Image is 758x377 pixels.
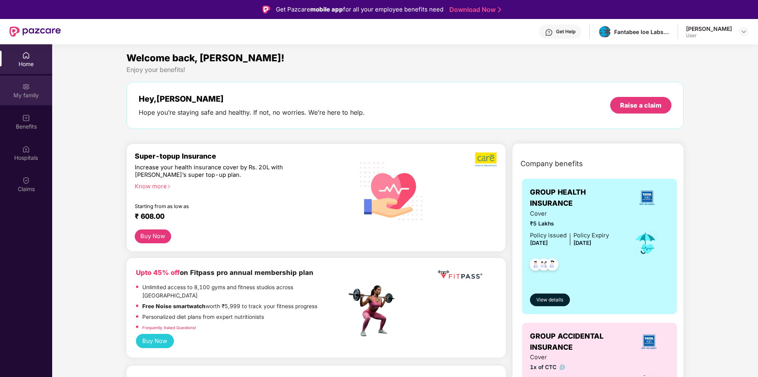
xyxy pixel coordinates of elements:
div: Get Help [556,28,575,35]
a: Frequently Asked Questions! [142,325,196,330]
img: svg+xml;base64,PHN2ZyB3aWR0aD0iMjAiIGhlaWdodD0iMjAiIHZpZXdCb3g9IjAgMCAyMCAyMCIgZmlsbD0ibm9uZSIgeG... [22,83,30,91]
img: info [560,364,566,370]
img: svg+xml;base64,PHN2ZyB4bWxucz0iaHR0cDovL3d3dy53My5vcmcvMjAwMC9zdmciIHdpZHRoPSI0OC45NDMiIGhlaWdodD... [543,256,562,275]
img: insurerLogo [638,331,660,352]
img: New Pazcare Logo [9,27,61,37]
span: Cover [530,353,609,362]
img: svg+xml;base64,PHN2ZyBpZD0iQmVuZWZpdHMiIHhtbG5zPSJodHRwOi8vd3d3LnczLm9yZy8yMDAwL3N2ZyIgd2lkdGg9Ij... [22,114,30,122]
img: svg+xml;base64,PHN2ZyBpZD0iSG9zcGl0YWxzIiB4bWxucz0iaHR0cDovL3d3dy53My5vcmcvMjAwMC9zdmciIHdpZHRoPS... [22,145,30,153]
img: Logo [262,6,270,13]
button: View details [530,294,570,306]
img: icon [633,230,658,256]
div: Enjoy your benefits! [126,66,684,74]
span: [DATE] [573,240,591,246]
img: fpp.png [346,283,402,339]
div: Policy issued [530,231,567,240]
div: Policy Expiry [573,231,609,240]
img: svg+xml;base64,PHN2ZyBpZD0iRHJvcGRvd24tMzJ4MzIiIHhtbG5zPSJodHRwOi8vd3d3LnczLm9yZy8yMDAwL3N2ZyIgd2... [741,28,747,35]
b: Upto 45% off [136,269,180,277]
span: Cover [530,209,609,218]
img: header-logo.png [599,26,611,38]
button: Buy Now [135,229,171,243]
p: worth ₹5,999 to track your fitness progress [142,302,317,311]
img: svg+xml;base64,PHN2ZyBpZD0iSGVscC0zMngzMiIgeG1sbnM9Imh0dHA6Ly93d3cudzMub3JnLzIwMDAvc3ZnIiB3aWR0aD... [545,28,553,36]
b: on Fitpass pro annual membership plan [136,269,313,277]
div: [PERSON_NAME] [686,25,732,32]
div: Hey, [PERSON_NAME] [139,94,365,104]
div: User [686,32,732,39]
img: svg+xml;base64,PHN2ZyB4bWxucz0iaHR0cDovL3d3dy53My5vcmcvMjAwMC9zdmciIHdpZHRoPSI0OC45NDMiIGhlaWdodD... [526,256,545,275]
img: svg+xml;base64,PHN2ZyB4bWxucz0iaHR0cDovL3d3dy53My5vcmcvMjAwMC9zdmciIHhtbG5zOnhsaW5rPSJodHRwOi8vd3... [354,152,429,229]
span: Company benefits [520,158,583,169]
p: Unlimited access to 8,100 gyms and fitness studios across [GEOGRAPHIC_DATA] [142,283,346,300]
span: 1x of CTC [530,363,609,372]
div: Increase your health insurance cover by Rs. 20L with [PERSON_NAME]’s super top-up plan. [135,164,312,179]
span: View details [536,296,563,304]
div: Raise a claim [620,101,662,110]
img: insurerLogo [636,187,658,208]
a: Download Now [449,6,499,14]
div: ₹ 608.00 [135,212,339,222]
div: Hope you’re staying safe and healthy. If not, no worries. We’re here to help. [139,108,365,117]
img: svg+xml;base64,PHN2ZyBpZD0iSG9tZSIgeG1sbnM9Imh0dHA6Ly93d3cudzMub3JnLzIwMDAvc3ZnIiB3aWR0aD0iMjAiIG... [22,51,30,59]
strong: Free Noise smartwatch [142,303,206,309]
strong: mobile app [310,6,343,13]
span: Welcome back, [PERSON_NAME]! [126,52,285,64]
div: Fantabee Ioe Labs Private Limited [614,28,669,36]
p: Personalized diet plans from expert nutritionists [142,313,264,322]
div: Know more [135,183,342,188]
img: Stroke [498,6,501,14]
img: svg+xml;base64,PHN2ZyB4bWxucz0iaHR0cDovL3d3dy53My5vcmcvMjAwMC9zdmciIHdpZHRoPSI0OC45MTUiIGhlaWdodD... [534,256,554,275]
div: Get Pazcare for all your employee benefits need [276,5,443,14]
img: b5dec4f62d2307b9de63beb79f102df3.png [475,152,498,167]
span: [DATE] [530,240,548,246]
img: svg+xml;base64,PHN2ZyBpZD0iQ2xhaW0iIHhtbG5zPSJodHRwOi8vd3d3LnczLm9yZy8yMDAwL3N2ZyIgd2lkdGg9IjIwIi... [22,176,30,184]
button: Buy Now [136,334,174,349]
span: right [167,184,171,189]
div: Super-topup Insurance [135,152,347,160]
span: GROUP HEALTH INSURANCE [530,187,624,209]
img: fppp.png [436,267,484,282]
span: GROUP ACCIDENTAL INSURANCE [530,331,629,353]
span: ₹5 Lakhs [530,220,609,228]
div: Starting from as low as [135,203,313,209]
